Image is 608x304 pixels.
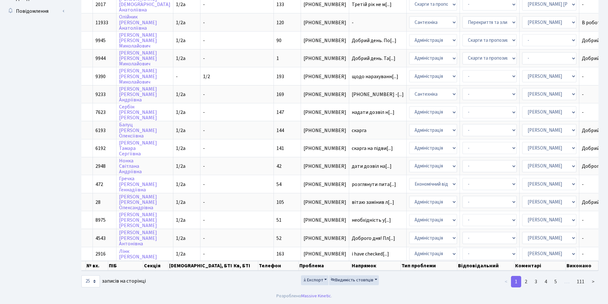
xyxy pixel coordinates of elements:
span: 90 [276,37,281,44]
span: 9233 [95,91,106,98]
span: - [203,127,205,134]
span: [PHONE_NUMBER] -[...] [352,91,404,98]
span: - [203,37,205,44]
span: 133 [276,1,284,8]
a: 1 [511,276,521,287]
span: 1/2а [176,55,185,62]
span: 52 [276,235,281,242]
a: Massive Kinetic [301,293,331,299]
span: [PHONE_NUMBER] [304,56,346,61]
span: i have checked[...] [352,250,389,257]
span: 1/2а [176,19,185,26]
span: 120 [276,19,284,26]
span: - [203,235,205,242]
span: 1/2а [176,91,185,98]
a: [PERSON_NAME][PERSON_NAME]Миколайович [119,32,157,49]
a: [PERSON_NAME]ТамараСергіївна [119,139,157,157]
span: 144 [276,127,284,134]
span: [PHONE_NUMBER] [304,236,346,241]
th: № вх. [86,261,108,271]
span: 2916 [95,250,106,257]
a: Балуц[PERSON_NAME]Олексіївна [119,122,157,139]
span: 1/2а [176,181,185,188]
span: 1/2а [176,127,185,134]
span: вітаю замінив л[...] [352,199,394,206]
a: Сербін[PERSON_NAME][PERSON_NAME] [119,103,157,121]
span: 28 [95,199,101,206]
span: [PHONE_NUMBER] [304,128,346,133]
span: - [203,145,205,152]
span: [PHONE_NUMBER] [304,20,346,25]
span: 6192 [95,145,106,152]
span: 11933 [95,19,108,26]
span: 9944 [95,55,106,62]
a: 4 [541,276,551,287]
a: [PERSON_NAME][PERSON_NAME]Андріївна [119,85,157,103]
th: Телефон [258,261,299,271]
span: [PHONE_NUMBER] [304,164,346,169]
select: записів на сторінці [81,275,100,287]
th: Виконано [566,261,599,271]
span: - [203,217,205,224]
span: 105 [276,199,284,206]
span: [PHONE_NUMBER] [304,92,346,97]
span: - [203,250,205,257]
span: 1/2а [176,163,185,170]
span: - [203,181,205,188]
span: 1/2а [176,145,185,152]
span: 1/2а [176,235,185,242]
span: 9390 [95,73,106,80]
a: 5 [551,276,561,287]
span: Доброго дня! Пл[...] [352,235,395,242]
a: [PERSON_NAME][PERSON_NAME]Олександрівна [119,193,157,211]
button: Експорт [301,275,329,285]
span: скарга на підви[...] [352,145,393,152]
span: - [352,20,404,25]
a: 111 [573,276,588,287]
span: - [203,199,205,206]
a: > [588,276,598,287]
span: [PHONE_NUMBER] [304,200,346,205]
span: 2017 [95,1,106,8]
a: Гречка[PERSON_NAME]Геннадіївна [119,175,157,193]
span: щодо нарахуванн[...] [352,73,398,80]
span: [PHONE_NUMBER] [304,110,346,115]
span: [PHONE_NUMBER] [304,38,346,43]
span: 1/2а [176,1,185,8]
span: 1 [276,55,279,62]
span: 147 [276,109,284,116]
th: Напрямок [351,261,401,271]
span: - [176,73,178,80]
a: [PERSON_NAME][PERSON_NAME]Антонівна [119,229,157,247]
span: [PHONE_NUMBER] [304,251,346,256]
span: [PHONE_NUMBER] [304,2,346,7]
span: 1/2а [176,109,185,116]
th: [DEMOGRAPHIC_DATA], БТІ [169,261,233,271]
span: 193 [276,73,284,80]
span: Добрий день. Та[...] [352,55,395,62]
span: Добрий день. По[...] [352,37,396,44]
span: розглянути пита[...] [352,181,396,188]
span: Експорт [303,277,323,283]
span: 472 [95,181,103,188]
span: [PHONE_NUMBER] [304,74,346,79]
span: Третій рік не м[...] [352,1,392,8]
a: [PERSON_NAME][PERSON_NAME][PERSON_NAME] [119,211,157,229]
span: 42 [276,163,281,170]
span: 163 [276,250,284,257]
span: 1/2а [176,217,185,224]
span: - [203,163,205,170]
a: Олійник[PERSON_NAME]Анатоліївна [119,14,157,32]
span: надати дозвіл н[...] [352,109,394,116]
div: Розроблено . [276,293,332,300]
span: 1/2а [176,250,185,257]
span: 1/2а [176,37,185,44]
a: 3 [531,276,541,287]
span: 141 [276,145,284,152]
span: - [203,91,205,98]
span: дати дозвіл на[...] [352,163,392,170]
span: 7623 [95,109,106,116]
th: ПІБ [108,261,143,271]
span: - [203,55,205,62]
span: 4543 [95,235,106,242]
